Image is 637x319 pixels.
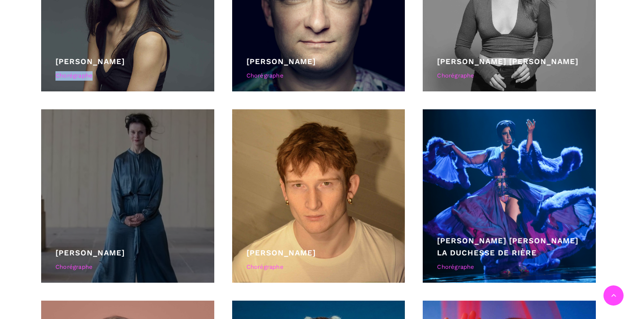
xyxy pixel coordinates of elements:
div: Chorégraphe [437,263,582,272]
div: Chorégraphe [246,263,391,272]
a: [PERSON_NAME] [55,248,125,257]
a: [PERSON_NAME] [PERSON_NAME] [437,57,578,66]
a: [PERSON_NAME] [246,57,316,66]
div: Chorégraphe [55,71,200,81]
a: [PERSON_NAME] [246,248,316,257]
a: [PERSON_NAME] [PERSON_NAME] la Duchesse de Rière [437,236,578,257]
div: Chorégraphe [437,71,582,81]
div: Chorégraphe [246,71,391,81]
a: [PERSON_NAME] [55,57,125,66]
div: Chorégraphe [55,263,200,272]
